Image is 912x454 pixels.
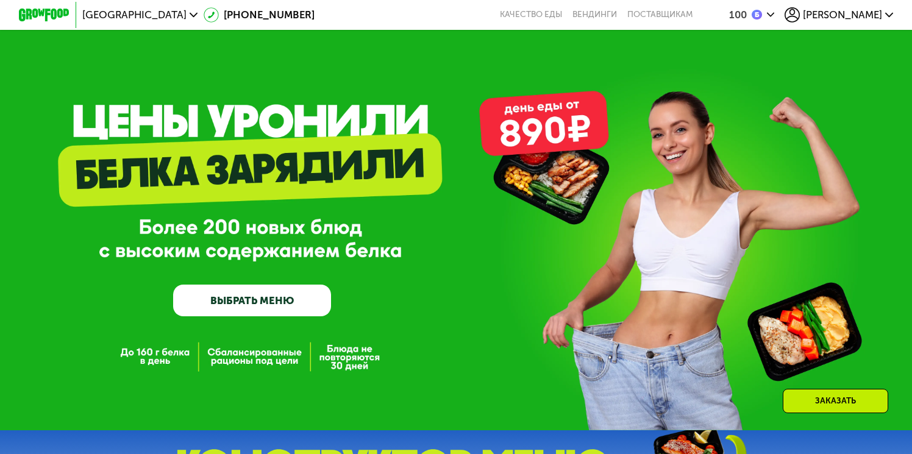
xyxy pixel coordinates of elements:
[803,10,882,20] span: [PERSON_NAME]
[173,285,331,316] a: ВЫБРАТЬ МЕНЮ
[572,10,617,20] a: Вендинги
[729,10,747,20] div: 100
[783,389,888,413] div: Заказать
[627,10,693,20] div: поставщикам
[500,10,562,20] a: Качество еды
[204,7,315,23] a: [PHONE_NUMBER]
[82,10,187,20] span: [GEOGRAPHIC_DATA]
